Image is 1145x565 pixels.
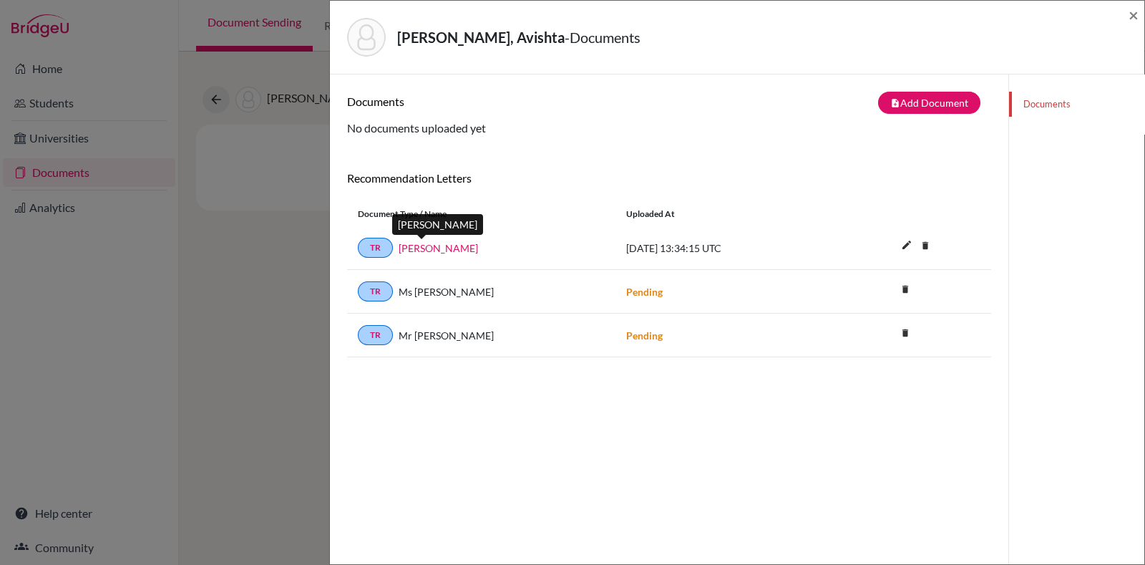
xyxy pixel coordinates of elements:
[347,171,991,185] h6: Recommendation Letters
[1009,92,1144,117] a: Documents
[895,236,919,257] button: edit
[878,92,980,114] button: note_addAdd Document
[615,208,830,221] div: Uploaded at
[626,329,663,342] strong: Pending
[890,98,900,108] i: note_add
[399,328,494,343] span: Mr [PERSON_NAME]
[895,322,916,344] i: delete
[1129,6,1139,24] button: Close
[1129,4,1139,25] span: ×
[347,92,991,137] div: No documents uploaded yet
[915,235,936,256] i: delete
[895,233,918,256] i: edit
[397,29,565,46] strong: [PERSON_NAME], Avishta
[358,238,393,258] a: TR
[915,237,936,256] a: delete
[358,325,393,345] a: TR
[399,284,494,299] span: Ms [PERSON_NAME]
[895,324,916,344] a: delete
[565,29,640,46] span: - Documents
[895,281,916,300] a: delete
[358,281,393,301] a: TR
[626,286,663,298] strong: Pending
[399,241,478,256] a: [PERSON_NAME]
[392,214,483,235] div: [PERSON_NAME]
[347,95,669,108] h6: Documents
[347,208,615,221] div: Document Type / Name
[895,279,916,300] i: delete
[626,242,721,254] span: [DATE] 13:34:15 UTC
